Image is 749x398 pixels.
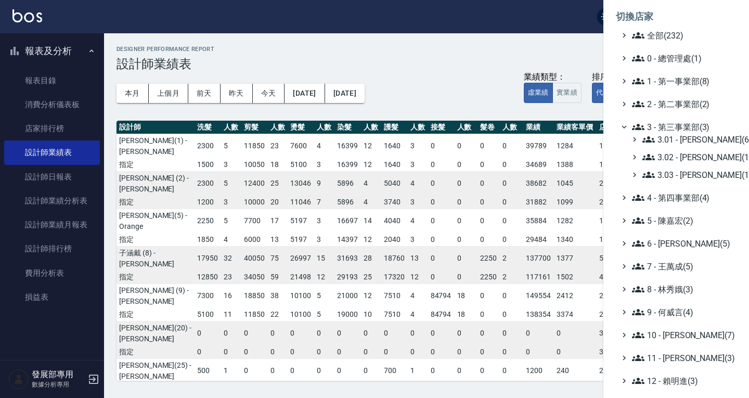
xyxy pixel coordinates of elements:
[632,121,732,133] span: 3 - 第三事業部(3)
[642,169,732,181] span: 3.03 - [PERSON_NAME](1)
[642,133,732,146] span: 3.01 - [PERSON_NAME](6)
[632,52,732,65] span: 0 - 總管理處(1)
[616,4,737,29] li: 切換店家
[632,191,732,204] span: 4 - 第四事業部(4)
[632,237,732,250] span: 6 - [PERSON_NAME](5)
[632,375,732,387] span: 12 - 賴明進(3)
[632,329,732,341] span: 10 - [PERSON_NAME](7)
[632,75,732,87] span: 1 - 第一事業部(8)
[632,260,732,273] span: 7 - 王萬成(5)
[642,151,732,163] span: 3.02 - [PERSON_NAME](1)
[632,283,732,296] span: 8 - 林秀娥(3)
[632,306,732,318] span: 9 - 何威言(4)
[632,29,732,42] span: 全部(232)
[632,352,732,364] span: 11 - [PERSON_NAME](3)
[632,98,732,110] span: 2 - 第二事業部(2)
[632,214,732,227] span: 5 - 陳嘉宏(2)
